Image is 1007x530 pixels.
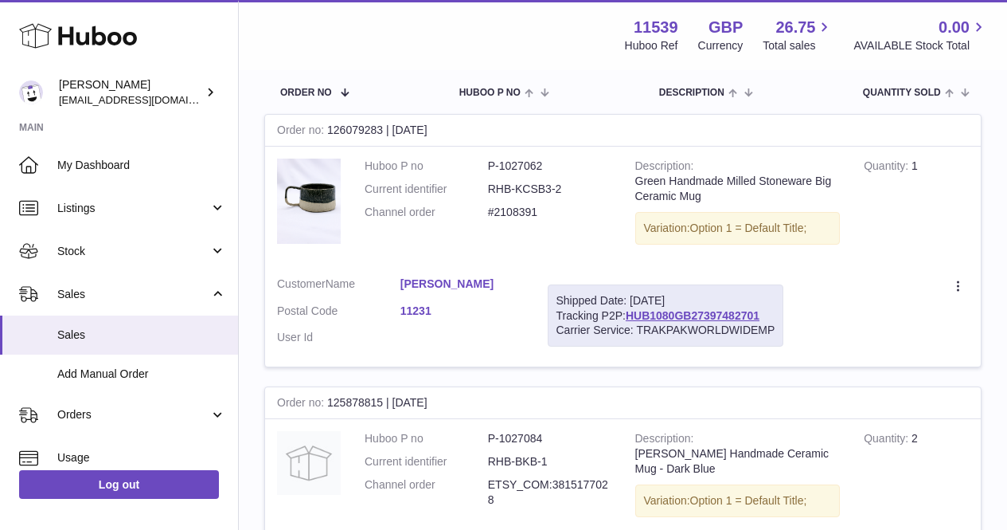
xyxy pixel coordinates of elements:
[365,205,488,220] dt: Channel order
[400,277,524,292] a: [PERSON_NAME]
[365,182,488,197] dt: Current identifier
[763,38,833,53] span: Total sales
[365,159,488,174] dt: Huboo P no
[864,432,911,449] strong: Quantity
[277,277,400,296] dt: Name
[690,222,807,234] span: Option 1 = Default Title;
[488,205,611,220] dd: #2108391
[488,477,611,508] dd: ETSY_COM:3815177028
[634,17,678,38] strong: 11539
[280,88,332,98] span: Order No
[635,485,841,517] div: Variation:
[277,124,327,140] strong: Order no
[459,88,521,98] span: Huboo P no
[277,159,341,244] img: kopya55.jpg
[57,367,226,382] span: Add Manual Order
[635,174,841,204] div: Green Handmade Milled Stoneware Big Ceramic Mug
[277,330,400,345] dt: User Id
[265,387,981,419] div: 125878815 | [DATE]
[864,159,911,176] strong: Quantity
[59,93,234,106] span: [EMAIL_ADDRESS][DOMAIN_NAME]
[365,454,488,469] dt: Current identifier
[635,432,694,449] strong: Description
[277,431,341,495] img: no-photo.jpg
[708,17,743,38] strong: GBP
[365,477,488,508] dt: Channel order
[19,80,43,104] img: alperaslan1535@gmail.com
[698,38,744,53] div: Currency
[852,147,981,265] td: 1
[635,212,841,245] div: Variation:
[400,304,524,319] a: 11231
[626,309,759,322] a: HUB1080GB27397482701
[365,431,488,446] dt: Huboo P no
[488,454,611,469] dd: RHB-BKB-1
[635,159,694,176] strong: Description
[57,158,226,173] span: My Dashboard
[763,17,833,53] a: 26.75 Total sales
[19,470,219,499] a: Log out
[556,293,775,308] div: Shipped Date: [DATE]
[57,201,209,216] span: Listings
[265,115,981,147] div: 126079283 | [DATE]
[863,88,941,98] span: Quantity Sold
[488,159,611,174] dd: P-1027062
[853,17,988,53] a: 0.00 AVAILABLE Stock Total
[556,323,775,338] div: Carrier Service: TRAKPAKWORLDWIDEMP
[625,38,678,53] div: Huboo Ref
[57,450,226,465] span: Usage
[488,182,611,197] dd: RHB-KCSB3-2
[690,494,807,507] span: Option 1 = Default Title;
[635,446,841,477] div: [PERSON_NAME] Handmade Ceramic Mug - Dark Blue
[775,17,815,38] span: 26.75
[57,328,226,343] span: Sales
[277,396,327,413] strong: Order no
[277,277,326,290] span: Customer
[488,431,611,446] dd: P-1027084
[57,244,209,259] span: Stock
[548,285,784,347] div: Tracking P2P:
[853,38,988,53] span: AVAILABLE Stock Total
[57,407,209,422] span: Orders
[277,304,400,323] dt: Postal Code
[939,17,970,38] span: 0.00
[57,287,209,302] span: Sales
[59,77,202,108] div: [PERSON_NAME]
[659,88,724,98] span: Description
